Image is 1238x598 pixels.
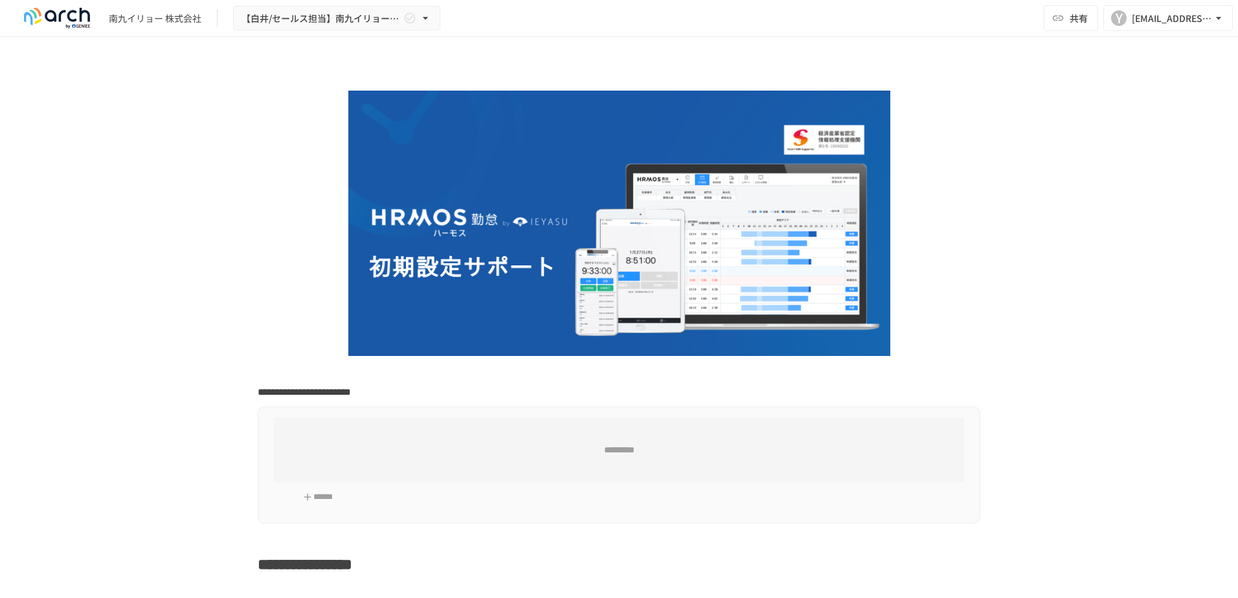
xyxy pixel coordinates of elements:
span: 【白井/セールス担当】南九イリョー株式会社様_初期設定サポート [242,10,401,27]
button: 【白井/セールス担当】南九イリョー株式会社様_初期設定サポート [233,6,440,31]
div: [EMAIL_ADDRESS][DOMAIN_NAME] [1132,10,1212,27]
span: 共有 [1070,11,1088,25]
button: 共有 [1044,5,1098,31]
img: logo-default@2x-9cf2c760.svg [16,8,98,28]
div: Y [1111,10,1127,26]
img: GdztLVQAPnGLORo409ZpmnRQckwtTrMz8aHIKJZF2AQ [348,91,890,356]
button: Y[EMAIL_ADDRESS][DOMAIN_NAME] [1103,5,1233,31]
div: 南九イリョー 株式会社 [109,12,201,25]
